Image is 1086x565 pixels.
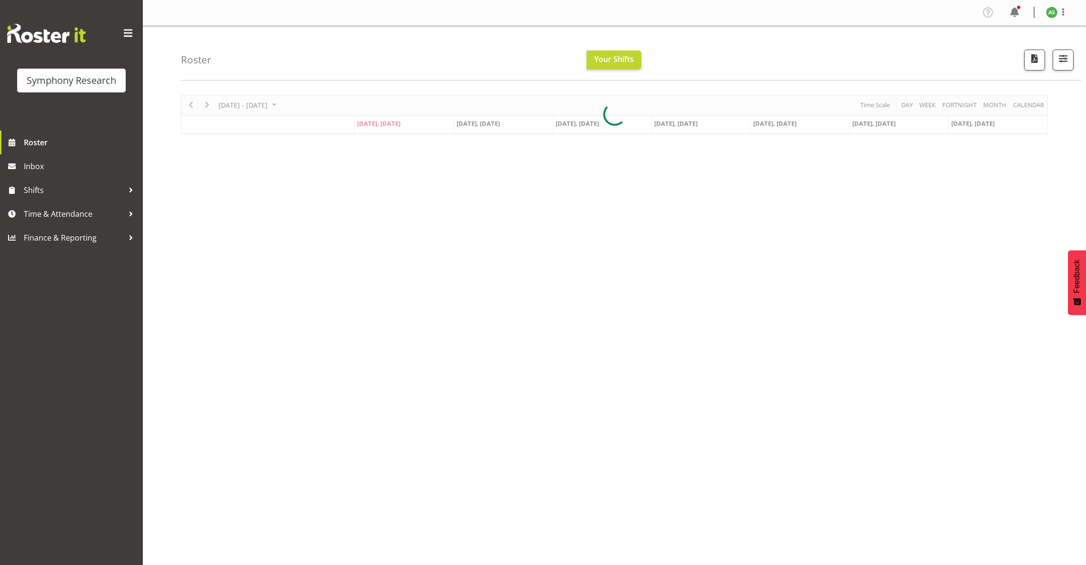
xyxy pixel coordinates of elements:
[24,183,124,197] span: Shifts
[24,207,124,221] span: Time & Attendance
[1068,250,1086,315] button: Feedback - Show survey
[24,231,124,245] span: Finance & Reporting
[24,159,138,173] span: Inbox
[27,73,116,88] div: Symphony Research
[181,54,211,65] h4: Roster
[587,50,641,70] button: Your Shifts
[1046,7,1057,18] img: ange-steiger11422.jpg
[1024,50,1045,71] button: Download a PDF of the roster according to the set date range.
[1073,260,1081,293] span: Feedback
[7,24,86,43] img: Rosterit website logo
[594,54,634,64] span: Your Shifts
[24,135,138,150] span: Roster
[1053,50,1074,71] button: Filter Shifts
